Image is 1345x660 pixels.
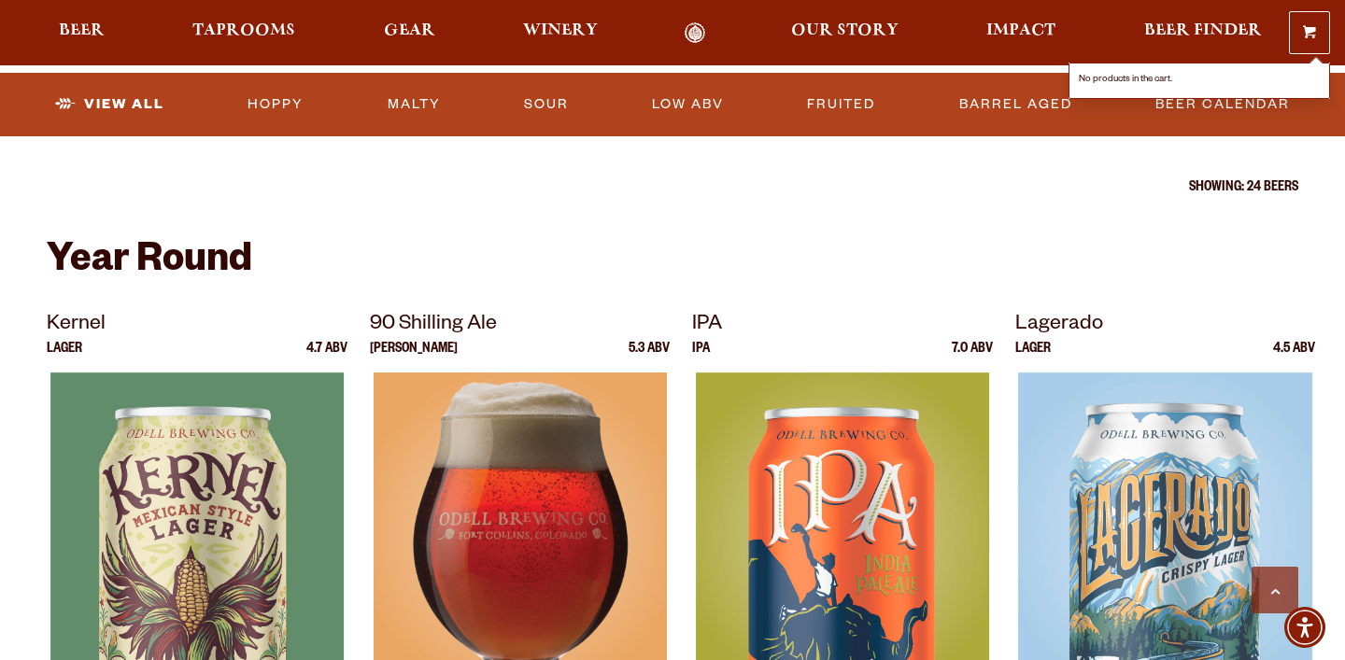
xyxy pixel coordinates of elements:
[372,22,447,44] a: Gear
[952,343,993,372] p: 7.0 ABV
[1284,607,1325,648] div: Accessibility Menu
[692,343,710,372] p: IPA
[47,22,117,44] a: Beer
[511,22,610,44] a: Winery
[974,22,1068,44] a: Impact
[1015,343,1051,372] p: Lager
[47,241,1298,286] h2: Year Round
[47,343,82,372] p: Lager
[180,22,307,44] a: Taprooms
[1069,63,1329,98] p: No products in the cart.
[800,83,883,126] a: Fruited
[644,83,731,126] a: Low ABV
[1132,22,1274,44] a: Beer Finder
[370,309,671,343] p: 90 Shilling Ale
[1273,343,1315,372] p: 4.5 ABV
[629,343,670,372] p: 5.3 ABV
[660,22,730,44] a: Odell Home
[59,23,105,38] span: Beer
[952,83,1080,126] a: Barrel Aged
[380,83,448,126] a: Malty
[384,23,435,38] span: Gear
[1252,567,1298,613] a: Scroll to top
[517,83,576,126] a: Sour
[791,23,899,38] span: Our Story
[1144,23,1262,38] span: Beer Finder
[779,22,911,44] a: Our Story
[986,23,1055,38] span: Impact
[47,181,1298,196] p: Showing: 24 Beers
[48,83,172,126] a: View All
[370,343,458,372] p: [PERSON_NAME]
[240,83,311,126] a: Hoppy
[192,23,295,38] span: Taprooms
[1148,83,1297,126] a: Beer Calendar
[1015,309,1316,343] p: Lagerado
[692,309,993,343] p: IPA
[306,343,347,372] p: 4.7 ABV
[47,309,347,343] p: Kernel
[523,23,598,38] span: Winery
